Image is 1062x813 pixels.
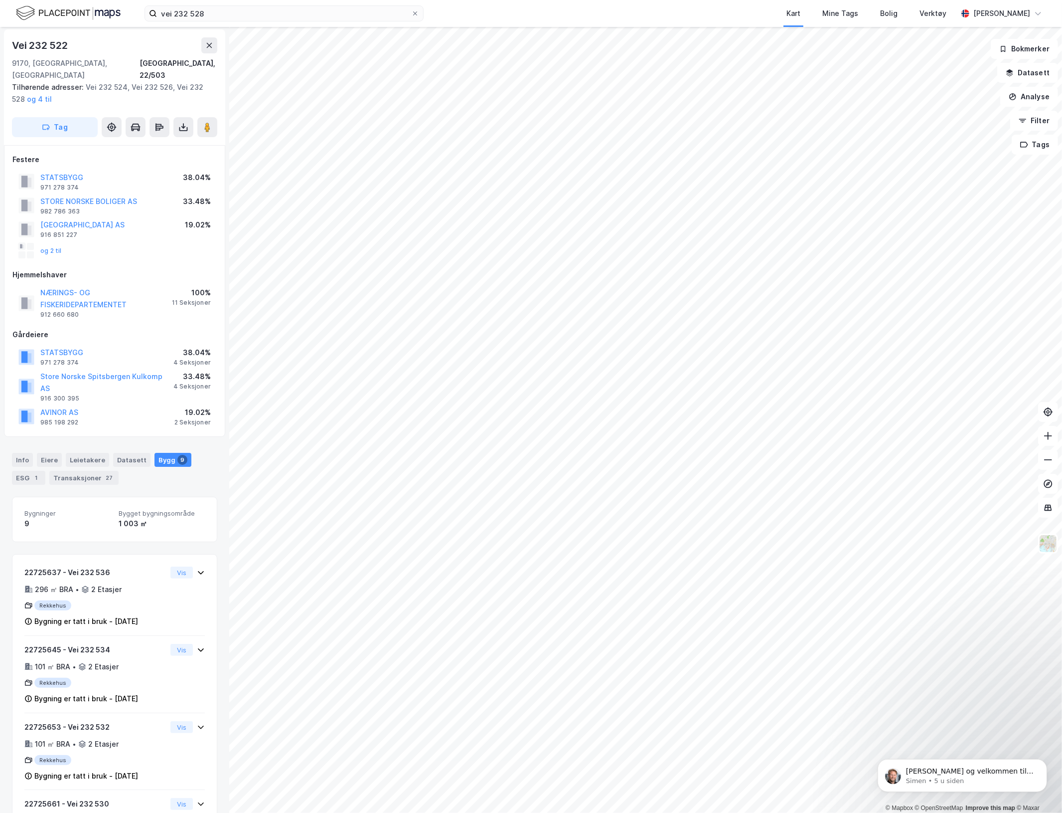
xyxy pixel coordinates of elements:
[49,471,119,485] div: Transaksjoner
[1010,111,1058,131] button: Filter
[37,453,62,467] div: Eiere
[174,418,211,426] div: 2 Seksjoner
[863,738,1062,808] iframe: Intercom notifications melding
[24,518,111,530] div: 9
[177,455,187,465] div: 9
[40,418,78,426] div: 985 198 292
[173,383,211,391] div: 4 Seksjoner
[12,329,217,341] div: Gårdeiere
[40,395,79,403] div: 916 300 395
[35,584,73,596] div: 296 ㎡ BRA
[140,57,217,81] div: [GEOGRAPHIC_DATA], 22/503
[12,471,45,485] div: ESG
[172,299,211,307] div: 11 Seksjoner
[12,154,217,166] div: Festere
[40,207,80,215] div: 982 786 363
[991,39,1058,59] button: Bokmerker
[12,37,70,53] div: Vei 232 522
[822,7,858,19] div: Mine Tags
[157,6,411,21] input: Søk på adresse, matrikkel, gårdeiere, leietakere eller personer
[12,83,86,91] span: Tilhørende adresser:
[173,371,211,383] div: 33.48%
[34,693,138,705] div: Bygning er tatt i bruk - [DATE]
[183,196,211,207] div: 33.48%
[185,219,211,231] div: 19.02%
[880,7,898,19] div: Bolig
[973,7,1030,19] div: [PERSON_NAME]
[174,406,211,418] div: 19.02%
[40,359,79,367] div: 971 278 374
[12,57,140,81] div: 9170, [GEOGRAPHIC_DATA], [GEOGRAPHIC_DATA]
[170,644,193,656] button: Vis
[66,453,109,467] div: Leietakere
[24,567,166,579] div: 22725637 - Vei 232 536
[91,584,122,596] div: 2 Etasjer
[919,7,946,19] div: Verktøy
[154,453,191,467] div: Bygg
[24,644,166,656] div: 22725645 - Vei 232 534
[170,721,193,733] button: Vis
[40,184,79,192] div: 971 278 374
[170,567,193,579] button: Vis
[1000,87,1058,107] button: Analyse
[31,473,41,483] div: 1
[16,4,121,22] img: logo.f888ab2527a4732fd821a326f86c7f29.svg
[173,359,211,367] div: 4 Seksjoner
[1012,135,1058,155] button: Tags
[34,615,138,627] div: Bygning er tatt i bruk - [DATE]
[915,805,963,812] a: OpenStreetMap
[43,38,172,47] p: Message from Simen, sent 5 u siden
[12,81,209,105] div: Vei 232 524, Vei 232 526, Vei 232 528
[75,586,79,594] div: •
[72,740,76,748] div: •
[173,347,211,359] div: 38.04%
[119,509,205,518] span: Bygget bygningsområde
[88,738,119,750] div: 2 Etasjer
[34,770,138,782] div: Bygning er tatt i bruk - [DATE]
[12,269,217,281] div: Hjemmelshaver
[12,453,33,467] div: Info
[40,231,77,239] div: 916 851 227
[966,805,1015,812] a: Improve this map
[183,172,211,184] div: 38.04%
[170,798,193,810] button: Vis
[113,453,151,467] div: Datasett
[88,661,119,673] div: 2 Etasjer
[24,721,166,733] div: 22725653 - Vei 232 532
[43,29,171,77] span: [PERSON_NAME] og velkommen til Newsec Maps, [PERSON_NAME] det er du lurer på så er det bare å ta ...
[119,518,205,530] div: 1 003 ㎡
[40,311,79,319] div: 912 660 680
[104,473,115,483] div: 27
[172,287,211,299] div: 100%
[997,63,1058,83] button: Datasett
[12,117,98,137] button: Tag
[1039,534,1058,553] img: Z
[886,805,913,812] a: Mapbox
[35,661,70,673] div: 101 ㎡ BRA
[35,738,70,750] div: 101 ㎡ BRA
[72,663,76,671] div: •
[24,509,111,518] span: Bygninger
[24,798,166,810] div: 22725661 - Vei 232 530
[786,7,800,19] div: Kart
